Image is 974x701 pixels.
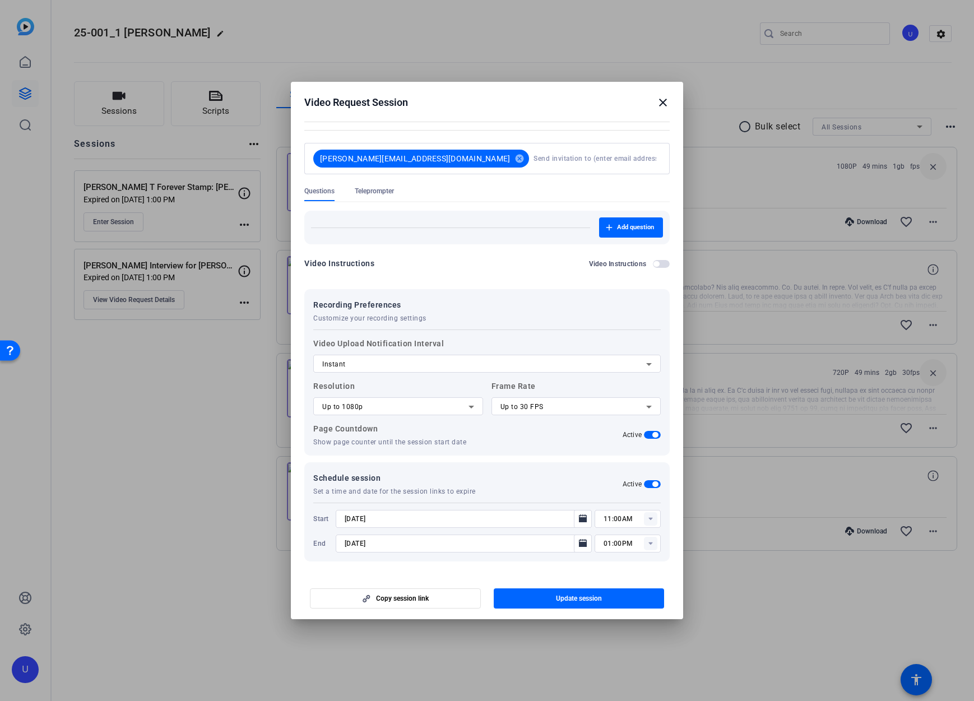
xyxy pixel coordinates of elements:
[604,537,661,550] input: Time
[345,537,572,550] input: Choose expiration date
[376,594,429,603] span: Copy session link
[599,217,663,238] button: Add question
[574,535,592,553] button: Open calendar
[304,257,374,270] div: Video Instructions
[534,147,656,170] input: Send invitation to (enter email address here)
[623,430,642,439] h2: Active
[313,438,483,447] p: Show page counter until the session start date
[500,403,544,411] span: Up to 30 FPS
[310,588,481,609] button: Copy session link
[345,512,572,526] input: Choose start date
[574,510,592,528] button: Open calendar
[494,588,665,609] button: Update session
[556,594,602,603] span: Update session
[313,487,476,496] span: Set a time and date for the session links to expire
[313,539,333,548] span: End
[313,514,333,523] span: Start
[322,403,363,411] span: Up to 1080p
[313,379,483,415] label: Resolution
[313,298,426,312] span: Recording Preferences
[304,96,670,109] div: Video Request Session
[313,337,661,373] label: Video Upload Notification Interval
[320,153,510,164] span: [PERSON_NAME][EMAIL_ADDRESS][DOMAIN_NAME]
[313,314,426,323] span: Customize your recording settings
[355,187,394,196] span: Teleprompter
[589,259,647,268] h2: Video Instructions
[656,96,670,109] mat-icon: close
[313,422,483,435] p: Page Countdown
[623,480,642,489] h2: Active
[322,360,346,368] span: Instant
[491,379,661,415] label: Frame Rate
[510,154,529,164] mat-icon: cancel
[617,223,654,232] span: Add question
[313,471,476,485] span: Schedule session
[304,187,335,196] span: Questions
[604,512,661,526] input: Time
